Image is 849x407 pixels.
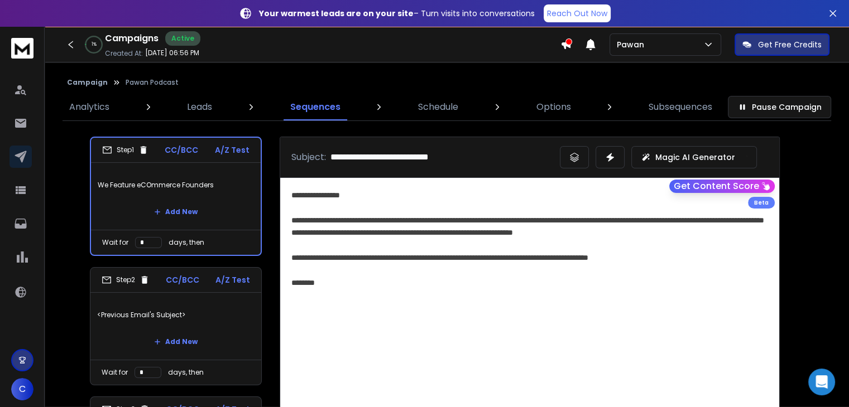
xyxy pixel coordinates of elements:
[165,144,198,156] p: CC/BCC
[69,100,109,114] p: Analytics
[530,94,578,120] a: Options
[259,8,535,19] p: – Turn visits into conversations
[808,369,835,395] div: Open Intercom Messenger
[748,197,775,209] div: Beta
[547,8,607,19] p: Reach Out Now
[92,41,97,48] p: 1 %
[649,100,712,114] p: Subsequences
[145,49,199,57] p: [DATE] 06:56 PM
[259,8,414,19] strong: Your warmest leads are on your site
[187,100,212,114] p: Leads
[291,151,326,164] p: Subject:
[290,100,340,114] p: Sequences
[544,4,611,22] a: Reach Out Now
[758,39,822,50] p: Get Free Credits
[67,78,108,87] button: Campaign
[166,274,199,285] p: CC/BCC
[169,238,204,247] p: days, then
[102,238,128,247] p: Wait for
[145,201,207,223] button: Add New
[105,49,143,58] p: Created At:
[631,146,757,168] button: Magic AI Generator
[165,31,200,46] div: Active
[411,94,465,120] a: Schedule
[669,180,775,193] button: Get Content Score
[655,152,735,163] p: Magic AI Generator
[180,94,219,120] a: Leads
[105,32,159,45] h1: Campaigns
[63,94,116,120] a: Analytics
[642,94,719,120] a: Subsequences
[617,39,649,50] p: Pawan
[90,137,262,256] li: Step1CC/BCCA/Z TestWe Feature eCOmmerce FoundersAdd NewWait fordays, then
[98,169,254,201] p: We Feature eCOmmerce Founders
[418,100,458,114] p: Schedule
[215,274,250,285] p: A/Z Test
[11,378,33,400] button: C
[102,275,150,285] div: Step 2
[90,267,262,385] li: Step2CC/BCCA/Z Test<Previous Email's Subject>Add NewWait fordays, then
[102,145,148,155] div: Step 1
[215,144,250,156] p: A/Z Test
[728,96,831,118] button: Pause Campaign
[11,38,33,59] img: logo
[735,33,829,56] button: Get Free Credits
[102,368,128,377] p: Wait for
[284,94,347,120] a: Sequences
[97,299,255,331] p: <Previous Email's Subject>
[126,78,179,87] p: Pawan Podcast
[168,368,204,377] p: days, then
[145,331,207,353] button: Add New
[536,100,571,114] p: Options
